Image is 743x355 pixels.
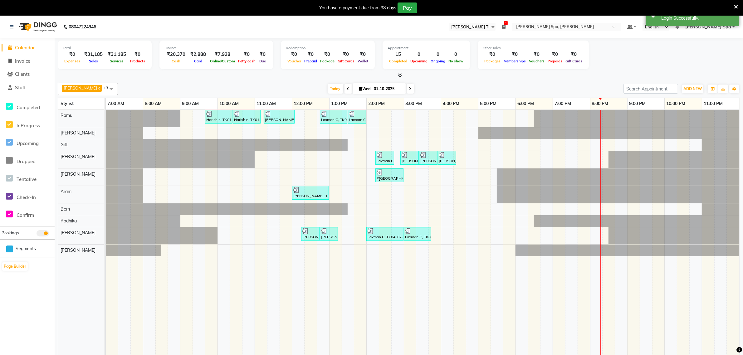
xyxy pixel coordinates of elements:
[504,21,508,25] span: 1
[330,99,349,108] a: 1:00 PM
[61,230,95,236] span: [PERSON_NAME]
[17,158,36,164] span: Dropped
[429,51,447,58] div: 0
[17,194,36,200] span: Check-In
[61,130,95,136] span: [PERSON_NAME]
[438,152,456,164] div: [PERSON_NAME], TK06, 03:55 PM-04:25 PM, Waxing - Tin Wax - Waxing-Men Arms
[264,111,294,123] div: [PERSON_NAME], TK02, 11:15 AM-12:05 PM, [PERSON_NAME] MEN'S GLOBAL COLOR
[208,59,237,63] span: Online/Custom
[286,46,370,51] div: Redemption
[376,152,393,164] div: Laxman C, TK04, 02:15 PM-02:45 PM, Short treatment - Foot Reflexology 30 min
[164,46,268,51] div: Finance
[404,99,424,108] a: 3:00 PM
[320,111,347,123] div: Laxman C, TK04, 12:45 PM-01:30 PM, Hair Cut Men (Stylist)
[483,51,502,58] div: ₹0
[356,51,370,58] div: ₹0
[2,230,19,235] span: Bookings
[257,51,268,58] div: ₹0
[478,99,498,108] a: 5:00 PM
[218,99,240,108] a: 10:00 AM
[87,59,100,63] span: Sales
[502,51,527,58] div: ₹0
[303,59,319,63] span: Prepaid
[69,18,96,36] b: 08047224946
[303,51,319,58] div: ₹0
[388,51,409,58] div: 15
[292,99,314,108] a: 12:00 PM
[17,176,37,182] span: Tentative
[15,45,35,51] span: Calendar
[170,59,182,63] span: Cash
[2,262,28,271] button: Page Builder
[367,99,386,108] a: 2:00 PM
[61,189,71,194] span: Aram
[388,46,465,51] div: Appointment
[61,154,95,159] span: [PERSON_NAME]
[516,99,535,108] a: 6:00 PM
[367,228,403,240] div: Laxman C, TK04, 02:00 PM-03:00 PM, Face Treatment - MEGAN BRIGHTENING TREATMENT
[661,15,735,22] div: Login Successfully.
[17,212,34,218] span: Confirm
[208,51,237,58] div: ₹7,928
[2,84,53,91] a: Staff
[398,2,417,13] button: Pay
[483,46,584,51] div: Other sales
[409,51,429,58] div: 0
[623,84,678,94] input: Search Appointment
[17,123,40,129] span: InProgress
[17,105,40,110] span: Completed
[61,101,74,106] span: Stylist
[143,99,163,108] a: 8:00 AM
[356,59,370,63] span: Wallet
[682,85,703,93] button: ADD NEW
[527,51,546,58] div: ₹0
[129,51,147,58] div: ₹0
[388,59,409,63] span: Completed
[188,51,208,58] div: ₹2,888
[16,18,59,36] img: logo
[409,59,429,63] span: Upcoming
[420,152,437,164] div: [PERSON_NAME], TK06, 03:25 PM-03:55 PM, Waxing - Tin Wax - Waxing-Men Back
[2,71,53,78] a: Clients
[64,85,97,90] span: [PERSON_NAME]
[105,51,129,58] div: ₹31,185
[61,113,72,118] span: Ramu
[97,85,100,90] a: x
[348,111,365,123] div: Laxman C, TK04, 01:30 PM-02:00 PM, [PERSON_NAME] MEN'S GLOBAL COLOR
[447,51,465,58] div: 0
[702,99,724,108] a: 11:00 PM
[233,111,260,123] div: Harish n, TK01, 10:25 AM-11:10 AM, INOA MEN GLOBAL COLOR
[502,24,506,30] a: 1
[401,152,418,164] div: [PERSON_NAME], TK06, 02:55 PM-03:25 PM, Waxing - Tin Wax - Waxing-Men Chest
[82,51,105,58] div: ₹31,185
[447,59,465,63] span: No show
[665,99,687,108] a: 10:00 PM
[61,142,68,148] span: Gift
[237,59,257,63] span: Petty cash
[2,58,53,65] a: Invoice
[61,218,77,224] span: Radhika
[546,59,564,63] span: Prepaids
[376,169,403,181] div: #[GEOGRAPHIC_DATA][PERSON_NAME], 02:15 PM-03:00 PM, Short treatment - Shoulder & Back Massage 45 Min
[483,59,502,63] span: Packages
[109,59,125,63] span: Services
[590,99,610,108] a: 8:00 PM
[372,84,403,94] input: 2025-10-01
[103,85,113,90] span: +9
[546,51,564,58] div: ₹0
[404,228,431,240] div: Laxman C, TK04, 03:00 PM-03:45 PM, Pedicure - Intense Repair Pedicure
[319,51,336,58] div: ₹0
[358,86,372,91] span: Wed
[15,85,26,90] span: Staff
[683,86,702,91] span: ADD NEW
[61,206,70,212] span: Bem
[61,171,95,177] span: [PERSON_NAME]
[286,51,303,58] div: ₹0
[16,246,36,252] span: Segments
[15,71,30,77] span: Clients
[302,228,319,240] div: [PERSON_NAME], TK06, 12:15 PM-12:45 PM, Waxing - Tin Wax - Waxing-Men Stomach
[685,24,731,30] span: [PERSON_NAME] Spa
[63,46,147,51] div: Total
[193,59,204,63] span: Card
[255,99,277,108] a: 11:00 AM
